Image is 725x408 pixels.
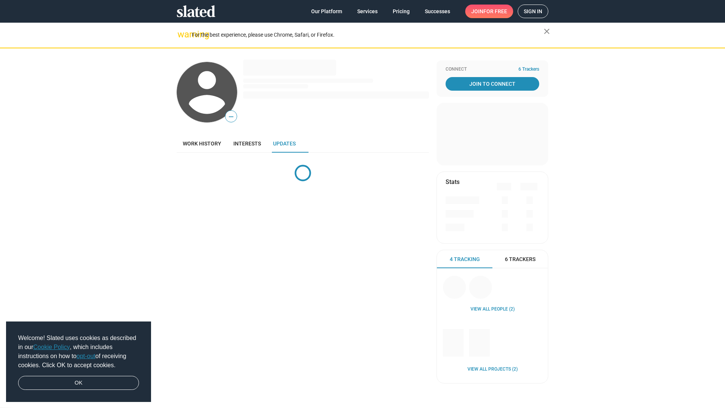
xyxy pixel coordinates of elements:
span: 6 Trackers [518,66,539,73]
div: cookieconsent [6,321,151,402]
a: Successes [419,5,456,18]
span: — [225,112,237,122]
mat-icon: warning [177,30,187,39]
span: Sign in [524,5,542,18]
span: Interests [233,141,261,147]
a: Interests [227,134,267,153]
span: Services [357,5,378,18]
span: 4 Tracking [450,256,480,263]
a: Joinfor free [465,5,513,18]
span: Join To Connect [447,77,538,91]
a: Updates [267,134,302,153]
mat-card-title: Stats [446,178,460,186]
a: Sign in [518,5,548,18]
a: Services [351,5,384,18]
span: for free [483,5,507,18]
a: Our Platform [305,5,348,18]
a: Cookie Policy [33,344,70,350]
a: View all Projects (2) [467,366,518,372]
a: opt-out [77,353,96,359]
span: 6 Trackers [505,256,535,263]
span: Join [471,5,507,18]
a: dismiss cookie message [18,376,139,390]
span: Pricing [393,5,410,18]
span: Work history [183,141,221,147]
a: View all People (2) [470,306,515,312]
span: Our Platform [311,5,342,18]
span: Welcome! Slated uses cookies as described in our , which includes instructions on how to of recei... [18,334,139,370]
a: Pricing [387,5,416,18]
span: Updates [273,141,296,147]
mat-icon: close [542,27,551,36]
div: For the best experience, please use Chrome, Safari, or Firefox. [192,30,544,40]
a: Work history [177,134,227,153]
div: Connect [446,66,539,73]
span: Successes [425,5,450,18]
a: Join To Connect [446,77,539,91]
